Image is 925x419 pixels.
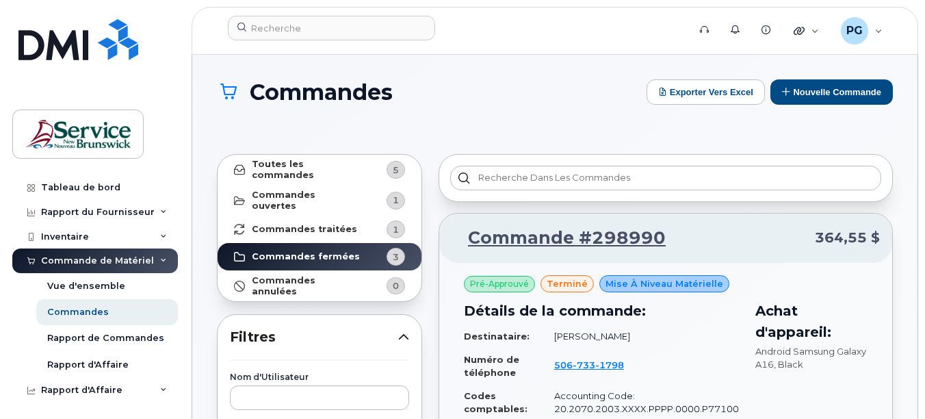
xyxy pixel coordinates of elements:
[470,278,529,290] span: Pré-Approuvé
[393,251,399,264] span: 3
[218,243,421,270] a: Commandes fermées3
[230,327,398,347] span: Filtres
[595,359,624,370] span: 1798
[393,164,399,177] span: 5
[755,346,866,370] span: Android Samsung Galaxy A16
[547,277,588,290] span: terminé
[605,277,723,290] span: Mise à niveau matérielle
[770,79,893,105] button: Nouvelle commande
[252,275,361,297] strong: Commandes annulées
[252,190,361,212] strong: Commandes ouvertes
[393,223,399,236] span: 1
[218,216,421,243] a: Commandes traitées1
[464,390,527,414] strong: Codes comptables:
[450,166,881,190] input: Recherche dans les commandes
[252,159,361,181] strong: Toutes les commandes
[815,228,880,248] span: 364,55 $
[755,301,868,342] h3: Achat d'appareil:
[464,331,530,342] strong: Destinataire:
[554,359,640,370] a: 5067331798
[230,373,409,381] label: Nom d'Utilisateur
[573,359,595,370] span: 733
[250,80,393,104] span: Commandes
[647,79,765,105] button: Exporter vers Excel
[393,194,399,207] span: 1
[542,325,739,348] td: [PERSON_NAME]
[218,155,421,186] a: Toutes les commandes5
[218,270,421,301] a: Commandes annulées0
[452,226,666,251] a: Commande #298990
[252,251,360,262] strong: Commandes fermées
[252,224,357,235] strong: Commandes traitées
[464,301,739,321] h3: Détails de la commande:
[554,359,624,370] span: 506
[218,186,421,216] a: Commandes ouvertes1
[393,279,399,292] span: 0
[774,359,803,370] span: , Black
[464,354,519,378] strong: Numéro de téléphone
